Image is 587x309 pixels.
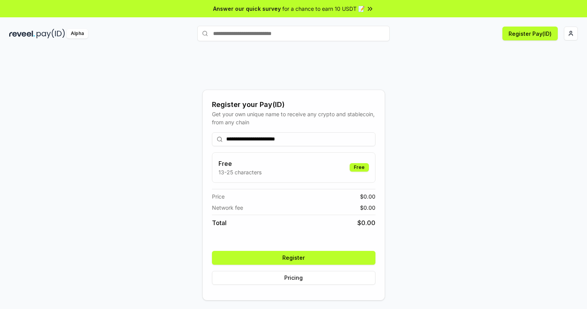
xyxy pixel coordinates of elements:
[360,192,375,200] span: $ 0.00
[213,5,281,13] span: Answer our quick survey
[37,29,65,38] img: pay_id
[212,271,375,285] button: Pricing
[357,218,375,227] span: $ 0.00
[502,27,558,40] button: Register Pay(ID)
[218,168,262,176] p: 13-25 characters
[218,159,262,168] h3: Free
[212,110,375,126] div: Get your own unique name to receive any crypto and stablecoin, from any chain
[212,204,243,212] span: Network fee
[212,99,375,110] div: Register your Pay(ID)
[350,163,369,172] div: Free
[212,251,375,265] button: Register
[9,29,35,38] img: reveel_dark
[212,192,225,200] span: Price
[67,29,88,38] div: Alpha
[212,218,227,227] span: Total
[282,5,365,13] span: for a chance to earn 10 USDT 📝
[360,204,375,212] span: $ 0.00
